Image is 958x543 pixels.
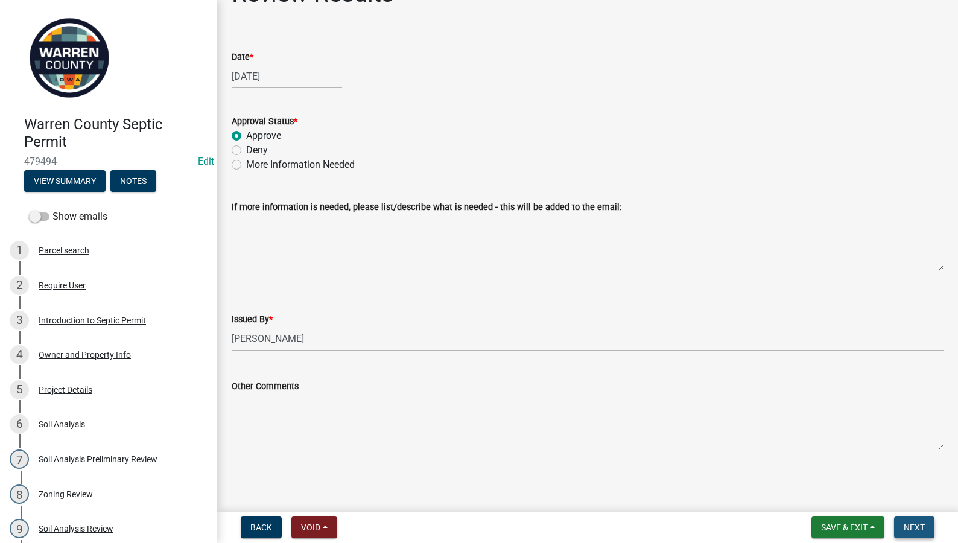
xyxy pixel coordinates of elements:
[24,177,106,186] wm-modal-confirm: Summary
[904,522,925,532] span: Next
[821,522,868,532] span: Save & Exit
[10,519,29,538] div: 9
[232,64,342,89] input: mm/dd/yyyy
[24,156,193,167] span: 479494
[110,177,156,186] wm-modal-confirm: Notes
[894,516,934,538] button: Next
[246,157,355,172] label: More Information Needed
[10,484,29,504] div: 8
[24,116,208,151] h4: Warren County Septic Permit
[232,118,297,126] label: Approval Status
[246,129,281,143] label: Approve
[10,311,29,330] div: 3
[232,383,299,391] label: Other Comments
[301,522,320,532] span: Void
[198,156,214,167] wm-modal-confirm: Edit Application Number
[39,246,89,255] div: Parcel search
[250,522,272,532] span: Back
[10,276,29,295] div: 2
[232,53,253,62] label: Date
[39,316,146,325] div: Introduction to Septic Permit
[39,455,157,463] div: Soil Analysis Preliminary Review
[39,490,93,498] div: Zoning Review
[110,170,156,192] button: Notes
[10,345,29,364] div: 4
[29,209,107,224] label: Show emails
[241,516,282,538] button: Back
[24,13,115,103] img: Warren County, Iowa
[10,241,29,260] div: 1
[246,143,268,157] label: Deny
[232,203,621,212] label: If more information is needed, please list/describe what is needed - this will be added to the em...
[24,170,106,192] button: View Summary
[39,420,85,428] div: Soil Analysis
[10,449,29,469] div: 7
[10,414,29,434] div: 6
[198,156,214,167] a: Edit
[39,386,92,394] div: Project Details
[39,281,86,290] div: Require User
[232,316,273,324] label: Issued By
[10,380,29,399] div: 5
[39,524,113,533] div: Soil Analysis Review
[39,351,131,359] div: Owner and Property Info
[291,516,337,538] button: Void
[811,516,884,538] button: Save & Exit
